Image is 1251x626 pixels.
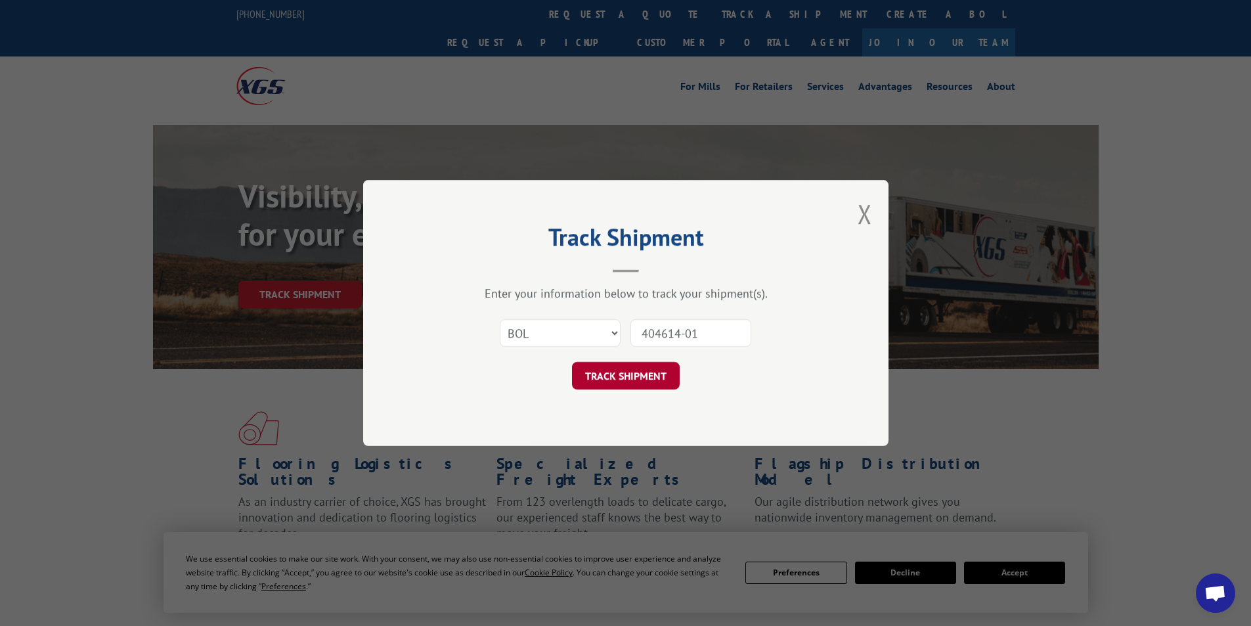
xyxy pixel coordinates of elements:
a: Open chat [1196,573,1235,613]
div: Enter your information below to track your shipment(s). [429,286,823,301]
button: Close modal [858,196,872,231]
h2: Track Shipment [429,228,823,253]
input: Number(s) [630,319,751,347]
button: TRACK SHIPMENT [572,362,680,390]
